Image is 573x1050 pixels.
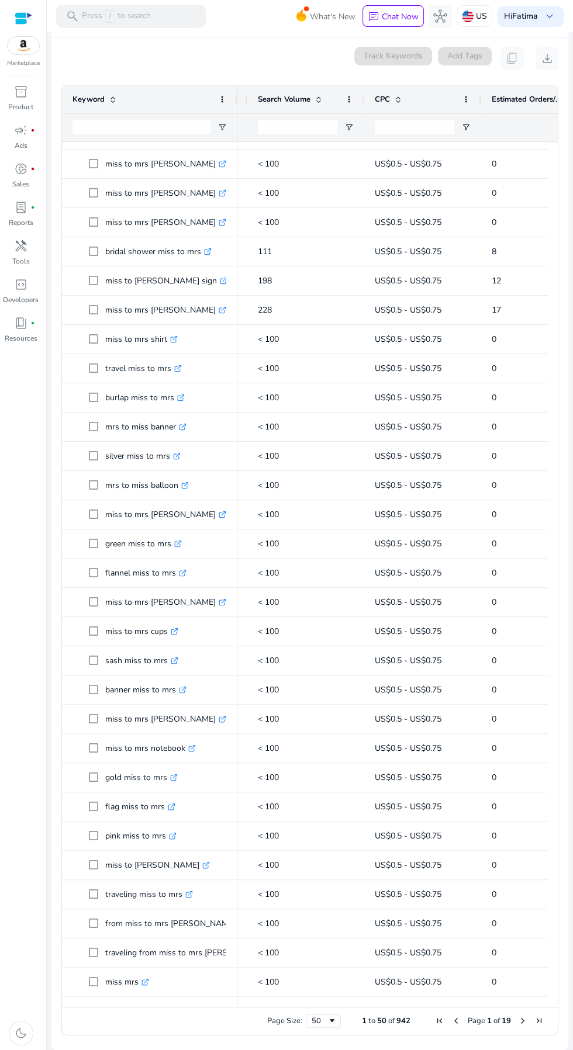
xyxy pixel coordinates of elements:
[105,152,226,176] p: miss to mrs [PERSON_NAME]
[375,713,441,725] span: US$0.5 - US$0.75
[258,976,279,987] span: < 100
[14,85,28,99] span: inventory_2
[492,363,496,374] span: 0
[105,912,291,935] p: from miss to mrs [PERSON_NAME] topper gold
[396,1016,410,1026] span: 942
[493,1016,500,1026] span: of
[492,188,496,199] span: 0
[375,655,441,666] span: US$0.5 - US$0.75
[30,167,35,171] span: fiber_manual_record
[258,772,279,783] span: < 100
[492,334,496,345] span: 0
[368,1016,375,1026] span: to
[14,162,28,176] span: donut_small
[375,830,441,841] span: US$0.5 - US$0.75
[3,294,39,305] p: Developers
[375,94,390,105] span: CPC
[258,684,279,695] span: < 100
[429,5,452,28] button: hub
[451,1016,461,1025] div: Previous Page
[375,188,441,199] span: US$0.5 - US$0.75
[492,684,496,695] span: 0
[105,210,226,234] p: miss to mrs [PERSON_NAME]
[534,1016,544,1025] div: Last Page
[105,298,226,322] p: miss to mrs [PERSON_NAME]
[375,120,454,134] input: CPC Filter Input
[105,707,226,731] p: miss to mrs [PERSON_NAME]
[258,217,279,228] span: < 100
[105,649,178,673] p: sash miss to mrs
[12,256,30,266] p: Tools
[487,1016,492,1026] span: 1
[267,1016,302,1026] div: Page Size:
[14,200,28,214] span: lab_profile
[461,123,471,132] button: Open Filter Menu
[492,801,496,812] span: 0
[258,743,279,754] span: < 100
[258,421,279,432] span: < 100
[105,853,210,877] p: miss to [PERSON_NAME]
[492,246,496,257] span: 8
[492,567,496,578] span: 0
[344,123,354,132] button: Open Filter Menu
[375,918,441,929] span: US$0.5 - US$0.75
[375,976,441,987] span: US$0.5 - US$0.75
[377,1016,386,1026] span: 50
[375,246,441,257] span: US$0.5 - US$0.75
[73,94,105,105] span: Keyword
[492,772,496,783] span: 0
[258,713,279,725] span: < 100
[258,801,279,812] span: < 100
[375,684,441,695] span: US$0.5 - US$0.75
[258,246,272,257] span: 111
[492,947,496,958] span: 0
[306,1014,341,1028] div: Page Size
[258,597,279,608] span: < 100
[375,480,441,491] span: US$0.5 - US$0.75
[14,1026,28,1040] span: dark_mode
[30,321,35,325] span: fiber_manual_record
[492,889,496,900] span: 0
[105,415,187,439] p: mrs to miss banner
[73,120,210,134] input: Keyword Filter Input
[375,772,441,783] span: US$0.5 - US$0.75
[375,889,441,900] span: US$0.5 - US$0.75
[375,801,441,812] span: US$0.5 - US$0.75
[14,239,28,253] span: handyman
[105,619,178,643] p: miss to mrs cups
[105,240,212,264] p: bridal shower miss to mrs
[14,278,28,292] span: code_blocks
[258,304,272,316] span: 228
[543,9,557,23] span: keyboard_arrow_down
[375,158,441,169] span: US$0.5 - US$0.75
[105,327,178,351] p: miss to mrs shirt
[105,882,193,906] p: traveling miss to mrs
[218,123,227,132] button: Open Filter Menu
[258,120,337,134] input: Search Volume Filter Input
[368,11,379,23] span: chat
[512,11,538,22] b: Fatima
[492,158,496,169] span: 0
[105,736,196,760] p: miss to mrs notebook
[258,275,272,286] span: 198
[468,1016,485,1026] span: Page
[30,128,35,133] span: fiber_manual_record
[7,59,40,68] p: Marketplace
[14,123,28,137] span: campaign
[492,94,562,105] span: Estimated Orders/Month
[375,509,441,520] span: US$0.5 - US$0.75
[492,626,496,637] span: 0
[105,970,149,994] p: miss mrs
[375,947,441,958] span: US$0.5 - US$0.75
[258,158,279,169] span: < 100
[258,451,279,462] span: < 100
[8,37,39,54] img: amazon.svg
[375,743,441,754] span: US$0.5 - US$0.75
[9,217,33,228] p: Reports
[105,386,185,410] p: burlap miss to mrs
[65,9,80,23] span: search
[258,830,279,841] span: < 100
[492,830,496,841] span: 0
[8,102,33,112] p: Product
[492,538,496,549] span: 0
